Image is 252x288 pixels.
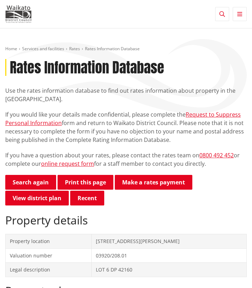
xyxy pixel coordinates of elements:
[91,234,246,249] td: [STREET_ADDRESS][PERSON_NAME]
[115,175,192,190] a: Make a rates payment
[6,263,92,277] td: Legal description
[41,160,94,168] a: online request form
[5,191,69,205] a: View district plan
[199,151,234,159] a: 0800 492 452
[91,263,246,277] td: LOT 6 DP 42160
[70,191,104,205] button: Recent
[5,46,17,52] a: Home
[58,175,113,190] button: Print this page
[5,175,56,190] a: Search again
[5,214,247,227] h2: Property details
[5,86,247,103] p: Use the rates information database to find out rates information about property in the [GEOGRAPHI...
[5,5,32,23] img: Waikato District Council - Te Kaunihera aa Takiwaa o Waikato
[10,59,164,76] h1: Rates Information Database
[85,46,140,52] span: Rates Information Database
[69,46,80,52] a: Rates
[5,151,247,168] p: If you have a question about your rates, please contact the rates team on or complete our for a s...
[6,248,92,263] td: Valuation number
[6,234,92,249] td: Property location
[22,46,64,52] a: Services and facilities
[5,110,247,144] p: If you would like your details made confidential, please complete the form and return to Waikato ...
[5,111,241,127] a: Request to Suppress Personal Information
[91,248,246,263] td: 03920/208.01
[5,46,247,52] nav: breadcrumb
